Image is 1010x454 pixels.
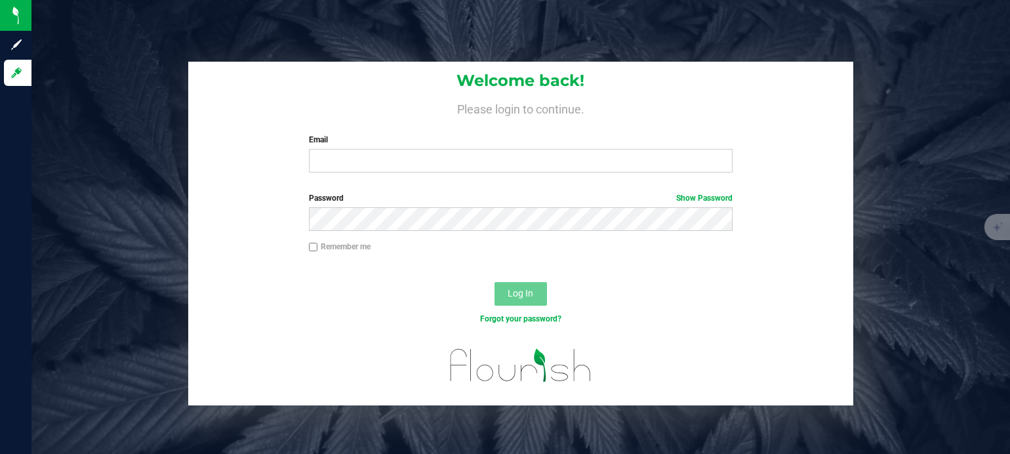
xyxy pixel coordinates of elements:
button: Log In [495,282,547,306]
label: Email [309,134,733,146]
input: Remember me [309,243,318,252]
label: Remember me [309,241,371,253]
a: Show Password [676,194,733,203]
a: Forgot your password? [480,314,561,323]
span: Log In [508,288,533,299]
img: flourish_logo.svg [437,339,604,392]
inline-svg: Log in [10,66,23,79]
h4: Please login to continue. [188,100,854,115]
span: Password [309,194,344,203]
h1: Welcome back! [188,72,854,89]
inline-svg: Sign up [10,38,23,51]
